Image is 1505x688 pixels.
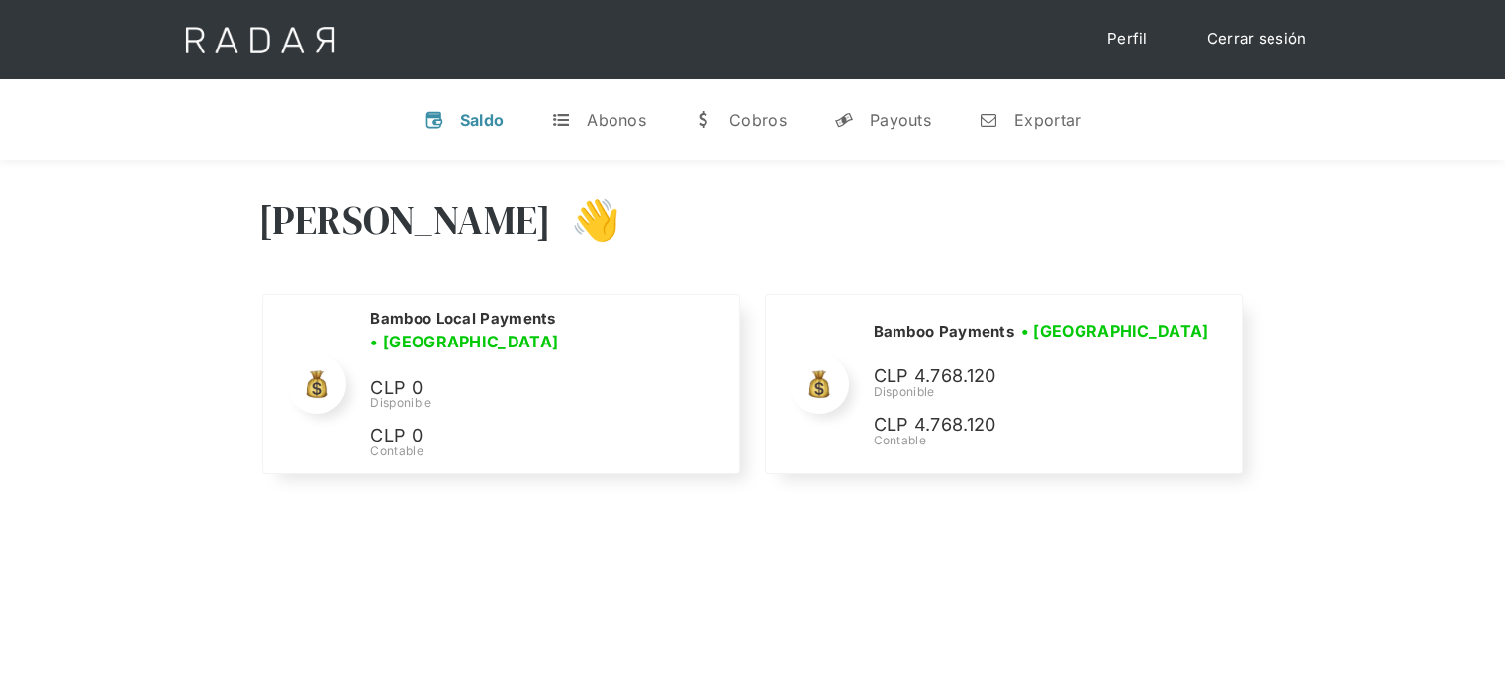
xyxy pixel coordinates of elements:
div: t [551,110,571,130]
h3: 👋 [551,195,620,245]
div: Exportar [1014,110,1081,130]
h2: Bamboo Local Payments [370,309,555,329]
h2: Bamboo Payments [873,322,1014,342]
h3: • [GEOGRAPHIC_DATA] [370,330,558,353]
a: Cerrar sesión [1187,20,1327,58]
div: Disponible [370,394,714,412]
p: CLP 4.768.120 [873,362,1170,391]
a: Perfil [1087,20,1168,58]
div: Payouts [870,110,931,130]
div: w [694,110,713,130]
div: Contable [370,442,714,460]
div: Cobros [729,110,787,130]
p: CLP 4.768.120 [873,411,1170,440]
h3: • [GEOGRAPHIC_DATA] [1021,319,1209,343]
div: Abonos [587,110,646,130]
p: CLP 0 [370,374,667,403]
p: CLP 0 [370,422,667,450]
div: Contable [873,432,1215,449]
div: n [979,110,998,130]
div: y [834,110,854,130]
h3: [PERSON_NAME] [258,195,552,245]
div: v [424,110,444,130]
div: Saldo [460,110,505,130]
div: Disponible [873,383,1215,401]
